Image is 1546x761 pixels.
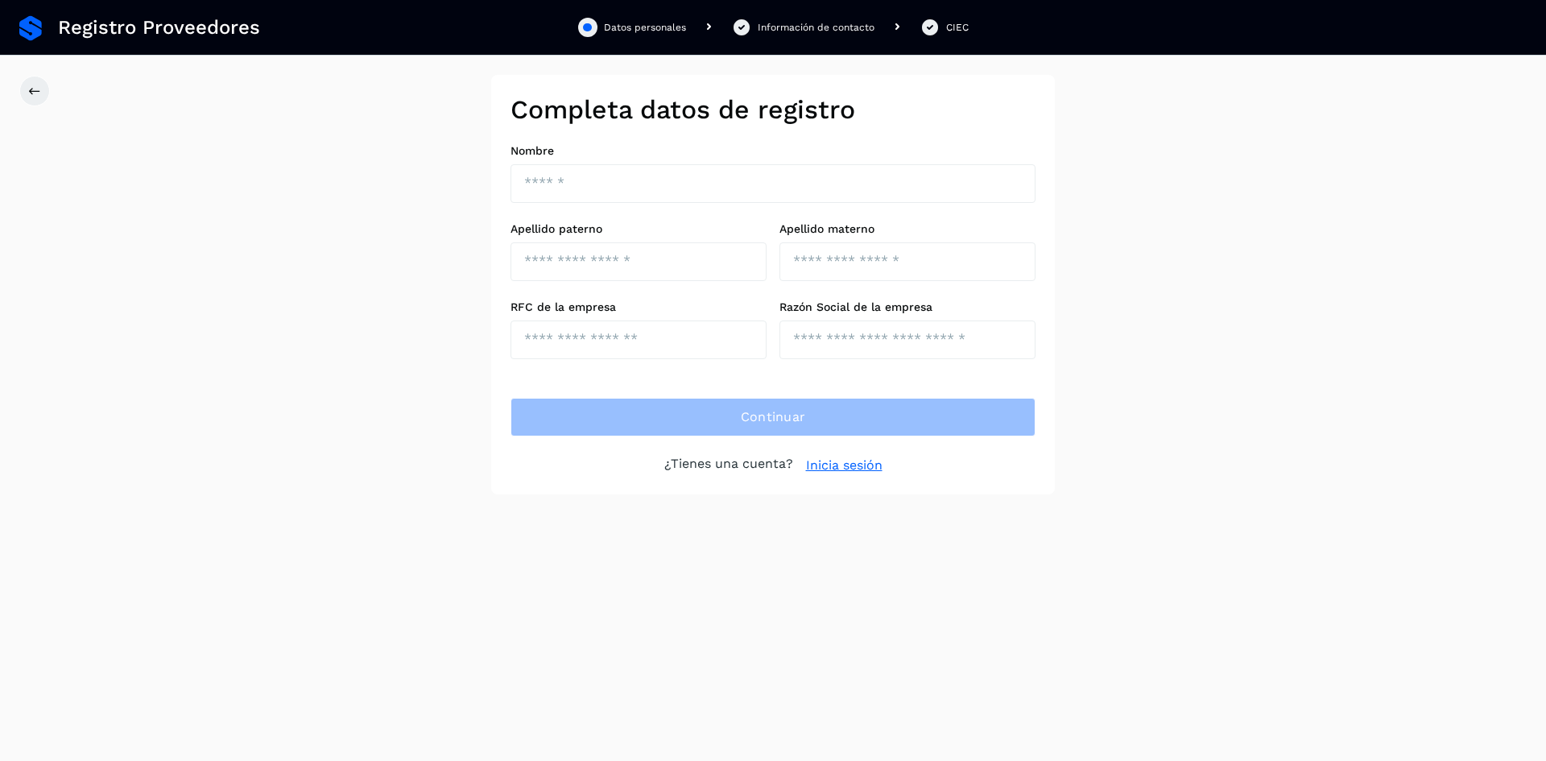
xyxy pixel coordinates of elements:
[511,94,1035,125] h2: Completa datos de registro
[779,222,1035,236] label: Apellido materno
[511,144,1035,158] label: Nombre
[604,20,686,35] div: Datos personales
[779,300,1035,314] label: Razón Social de la empresa
[741,408,806,426] span: Continuar
[511,300,767,314] label: RFC de la empresa
[946,20,969,35] div: CIEC
[758,20,874,35] div: Información de contacto
[511,398,1035,436] button: Continuar
[806,456,883,475] a: Inicia sesión
[664,456,793,475] p: ¿Tienes una cuenta?
[511,222,767,236] label: Apellido paterno
[58,16,260,39] span: Registro Proveedores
